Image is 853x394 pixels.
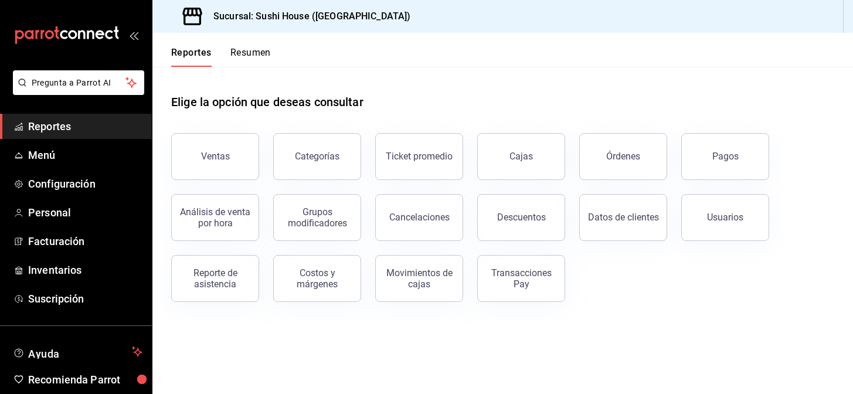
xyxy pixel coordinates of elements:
[485,267,558,290] div: Transacciones Pay
[681,133,769,180] button: Pagos
[588,212,659,223] div: Datos de clientes
[171,194,259,241] button: Análisis de venta por hora
[28,291,142,307] span: Suscripción
[273,255,361,302] button: Costos y márgenes
[375,133,463,180] button: Ticket promedio
[295,151,339,162] div: Categorías
[8,85,144,97] a: Pregunta a Parrot AI
[606,151,640,162] div: Órdenes
[389,212,450,223] div: Cancelaciones
[273,194,361,241] button: Grupos modificadores
[477,133,565,180] button: Cajas
[712,151,739,162] div: Pagos
[273,133,361,180] button: Categorías
[281,267,354,290] div: Costos y márgenes
[681,194,769,241] button: Usuarios
[477,255,565,302] button: Transacciones Pay
[28,147,142,163] span: Menú
[28,176,142,192] span: Configuración
[13,70,144,95] button: Pregunta a Parrot AI
[171,47,212,67] button: Reportes
[579,194,667,241] button: Datos de clientes
[28,118,142,134] span: Reportes
[375,255,463,302] button: Movimientos de cajas
[129,30,138,40] button: open_drawer_menu
[28,205,142,220] span: Personal
[171,133,259,180] button: Ventas
[179,206,252,229] div: Análisis de venta por hora
[28,233,142,249] span: Facturación
[171,47,271,67] div: navigation tabs
[201,151,230,162] div: Ventas
[579,133,667,180] button: Órdenes
[230,47,271,67] button: Resumen
[204,9,410,23] h3: Sucursal: Sushi House ([GEOGRAPHIC_DATA])
[477,194,565,241] button: Descuentos
[375,194,463,241] button: Cancelaciones
[171,93,363,111] h1: Elige la opción que deseas consultar
[509,151,533,162] div: Cajas
[28,345,127,359] span: Ayuda
[497,212,546,223] div: Descuentos
[32,77,126,89] span: Pregunta a Parrot AI
[281,206,354,229] div: Grupos modificadores
[386,151,453,162] div: Ticket promedio
[28,262,142,278] span: Inventarios
[707,212,743,223] div: Usuarios
[179,267,252,290] div: Reporte de asistencia
[171,255,259,302] button: Reporte de asistencia
[383,267,456,290] div: Movimientos de cajas
[28,372,142,388] span: Recomienda Parrot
